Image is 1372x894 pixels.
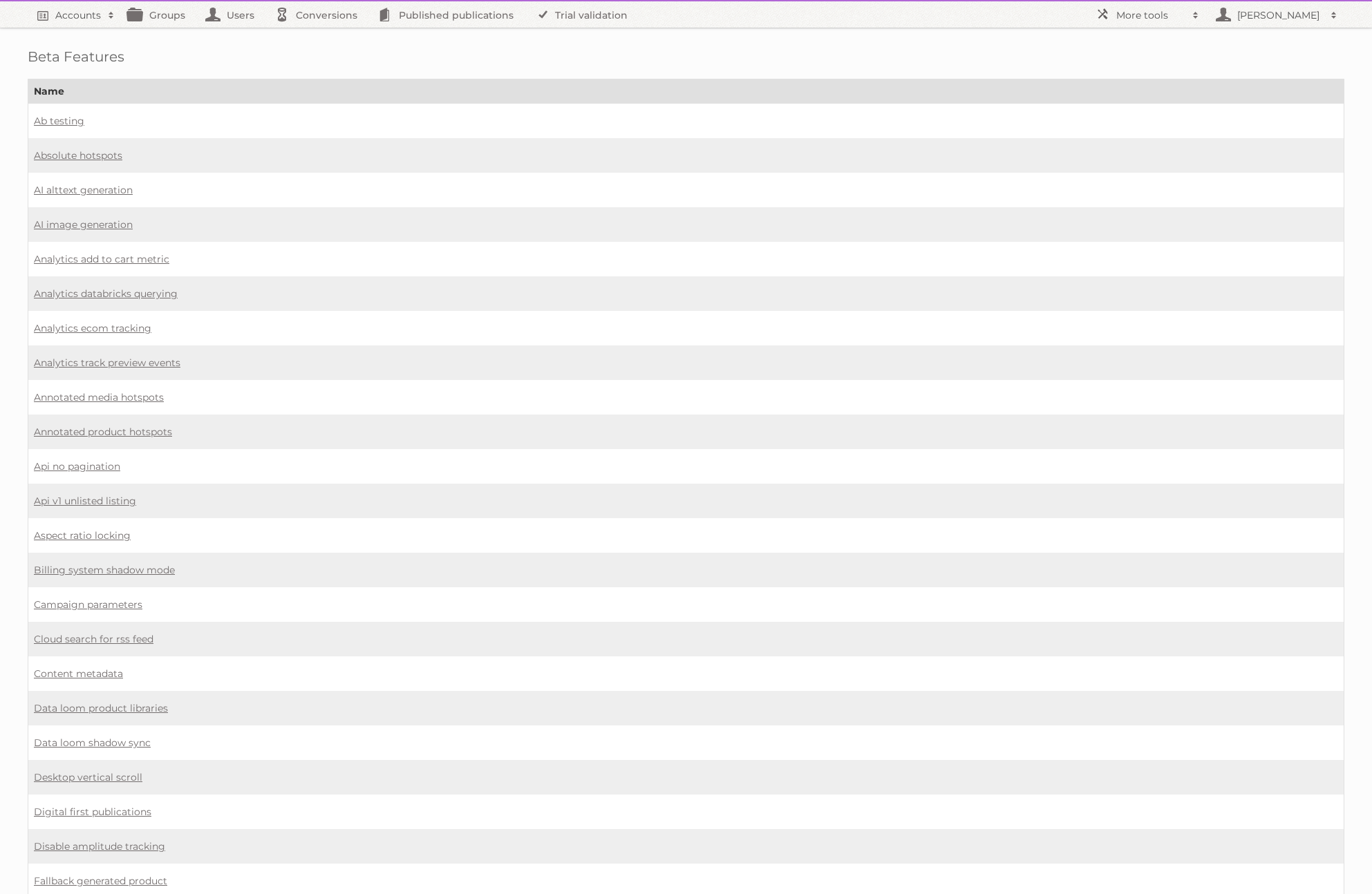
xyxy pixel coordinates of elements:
h2: [PERSON_NAME] [1234,8,1324,22]
a: Billing system shadow mode [34,564,175,576]
h2: More tools [1116,8,1185,22]
a: Desktop vertical scroll [34,771,142,783]
a: Aspect ratio locking [34,529,131,542]
a: AI image generation [34,218,133,231]
a: Api v1 unlisted listing [34,495,136,507]
a: Data loom product libraries [34,702,168,714]
a: Fallback generated product [34,875,167,887]
a: Data loom shadow sync [34,736,151,749]
a: Cloud search for rss feed [34,633,153,645]
a: Analytics databricks querying [34,287,178,300]
a: Analytics track preview events [34,356,180,369]
h2: Accounts [55,8,101,22]
a: Ab testing [34,115,84,127]
a: Analytics ecom tracking [34,322,151,334]
a: Disable amplitude tracking [34,840,165,853]
a: Published publications [371,1,527,28]
a: Groups [122,1,199,28]
a: Analytics add to cart metric [34,253,169,265]
a: More tools [1089,1,1206,28]
a: Api no pagination [34,460,120,473]
a: Conversions [268,1,371,28]
a: Accounts [28,1,122,28]
a: Annotated product hotspots [34,426,172,438]
a: Campaign parameters [34,598,142,611]
a: Trial validation [527,1,641,28]
h1: Beta Features [28,48,1344,65]
a: Absolute hotspots [34,149,122,162]
th: Name [28,79,1344,104]
a: Users [199,1,268,28]
a: Content metadata [34,667,123,680]
a: [PERSON_NAME] [1206,1,1344,28]
a: Digital first publications [34,806,151,818]
a: AI alttext generation [34,184,133,196]
a: Annotated media hotspots [34,391,164,403]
